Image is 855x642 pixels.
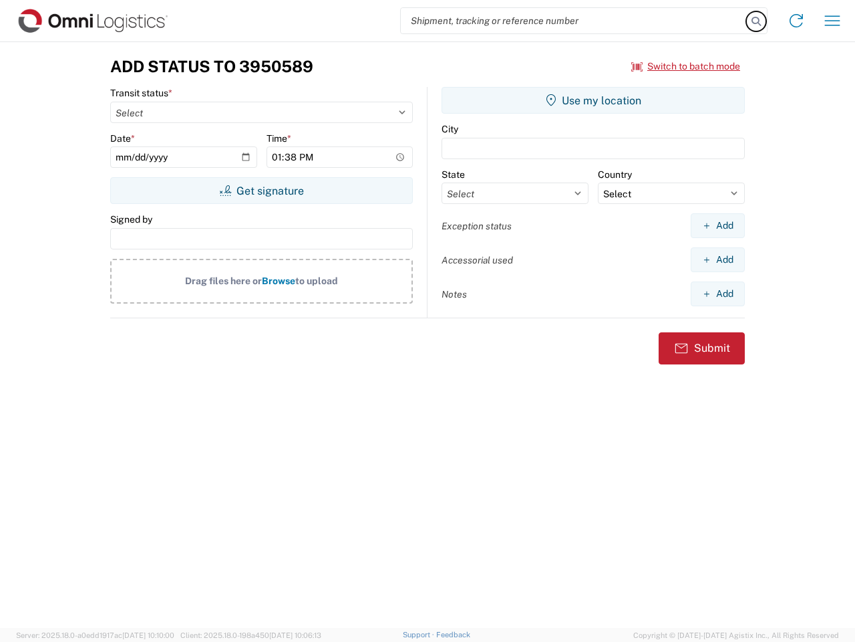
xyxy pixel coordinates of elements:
[691,247,745,272] button: Add
[110,87,172,99] label: Transit status
[659,332,745,364] button: Submit
[633,629,839,641] span: Copyright © [DATE]-[DATE] Agistix Inc., All Rights Reserved
[401,8,747,33] input: Shipment, tracking or reference number
[110,177,413,204] button: Get signature
[442,288,467,300] label: Notes
[180,631,321,639] span: Client: 2025.18.0-198a450
[442,123,458,135] label: City
[269,631,321,639] span: [DATE] 10:06:13
[436,631,470,639] a: Feedback
[442,254,513,266] label: Accessorial used
[16,631,174,639] span: Server: 2025.18.0-a0edd1917ac
[267,132,291,144] label: Time
[122,631,174,639] span: [DATE] 10:10:00
[185,276,262,286] span: Drag files here or
[110,57,313,76] h3: Add Status to 3950589
[295,276,338,286] span: to upload
[631,56,740,78] button: Switch to batch mode
[598,169,632,181] label: Country
[442,220,512,232] label: Exception status
[691,282,745,306] button: Add
[403,631,436,639] a: Support
[691,213,745,238] button: Add
[110,132,135,144] label: Date
[262,276,295,286] span: Browse
[110,213,152,225] label: Signed by
[442,87,745,114] button: Use my location
[442,169,465,181] label: State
